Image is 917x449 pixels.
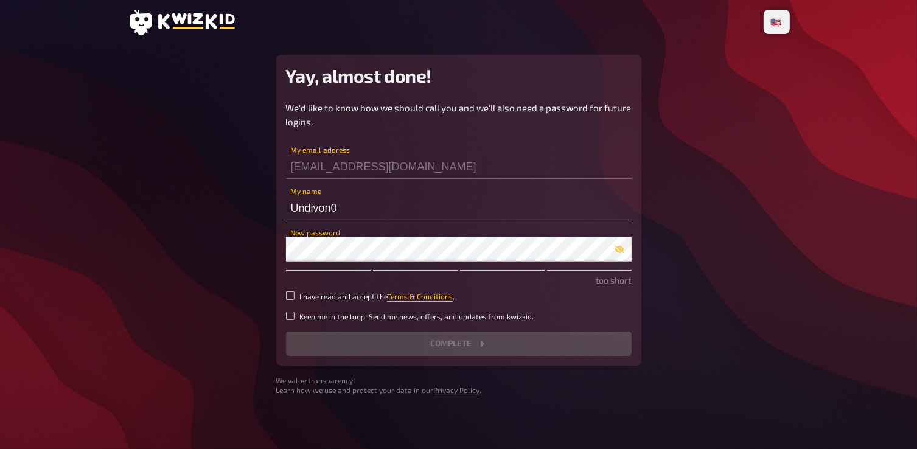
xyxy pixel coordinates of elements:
a: Terms & Conditions [387,292,453,301]
li: 🇺🇸 [766,12,787,32]
a: Privacy Policy [434,386,480,394]
h2: Yay, almost done! [286,64,632,86]
button: Complete [286,332,632,356]
small: We value transparency! Learn how we use and protect your data in our . [276,375,641,396]
p: too short [286,274,632,287]
input: My name [286,196,632,220]
small: I have read and accept the . [299,291,455,302]
input: My email address [286,155,632,179]
small: Keep me in the loop! Send me news, offers, and updates from kwizkid. [299,312,534,322]
p: We'd like to know how we should call you and we'll also need a password for future logins. [286,101,632,128]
